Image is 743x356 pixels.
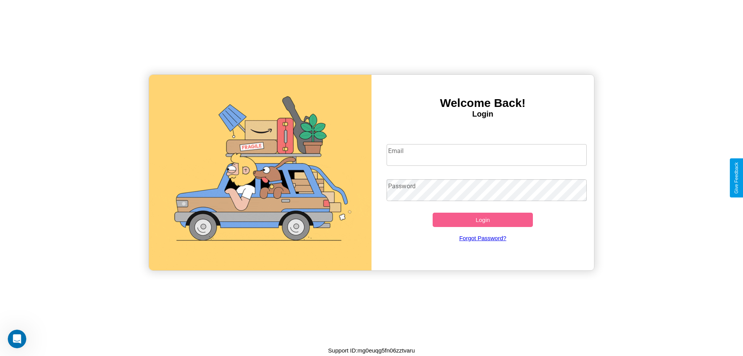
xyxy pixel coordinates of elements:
[371,110,594,119] h4: Login
[383,227,583,249] a: Forgot Password?
[8,330,26,348] iframe: Intercom live chat
[371,96,594,110] h3: Welcome Back!
[734,162,739,194] div: Give Feedback
[149,75,371,270] img: gif
[328,345,415,356] p: Support ID: mg0euqg5fn06zztvaru
[433,213,533,227] button: Login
